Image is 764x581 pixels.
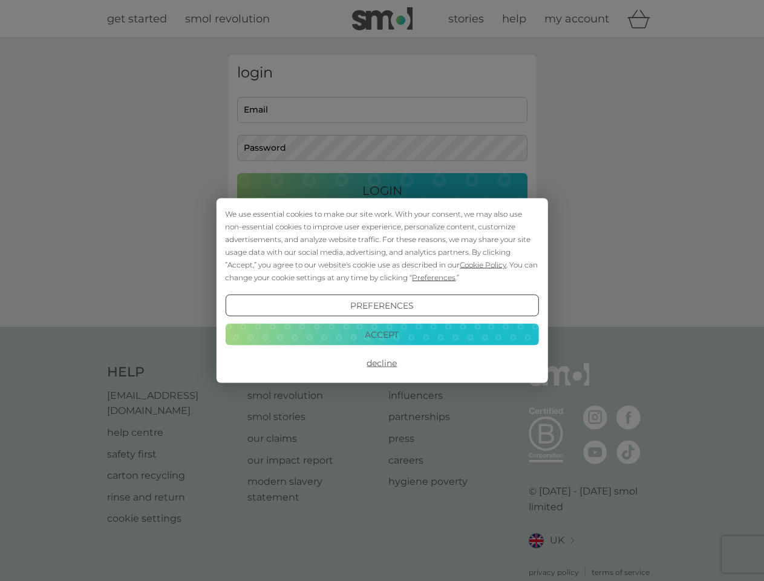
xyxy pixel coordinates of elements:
[225,352,538,374] button: Decline
[225,208,538,284] div: We use essential cookies to make our site work. With your consent, we may also use non-essential ...
[216,199,547,383] div: Cookie Consent Prompt
[460,260,506,269] span: Cookie Policy
[225,323,538,345] button: Accept
[412,273,455,282] span: Preferences
[225,295,538,317] button: Preferences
